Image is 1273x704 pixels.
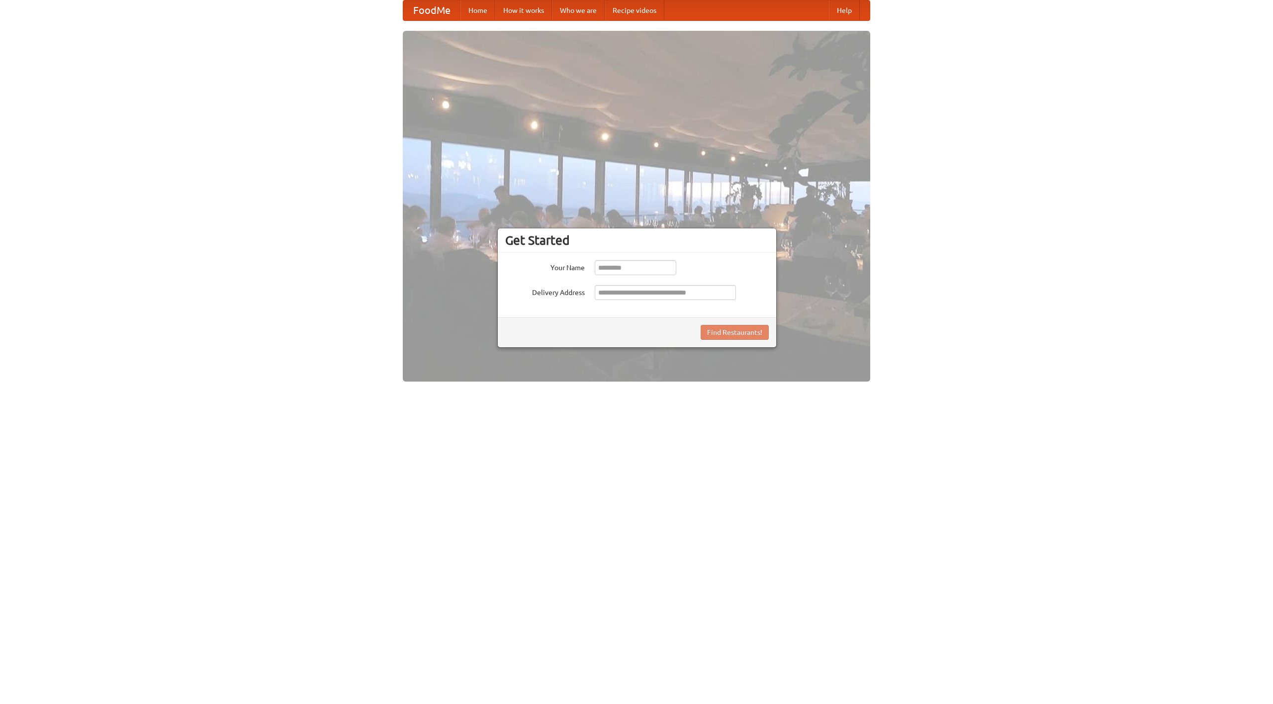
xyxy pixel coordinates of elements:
a: Recipe videos [605,0,664,20]
label: Delivery Address [505,285,585,298]
a: FoodMe [403,0,460,20]
a: Home [460,0,495,20]
a: How it works [495,0,552,20]
label: Your Name [505,260,585,273]
a: Who we are [552,0,605,20]
a: Help [829,0,860,20]
h3: Get Started [505,233,769,248]
button: Find Restaurants! [701,325,769,340]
